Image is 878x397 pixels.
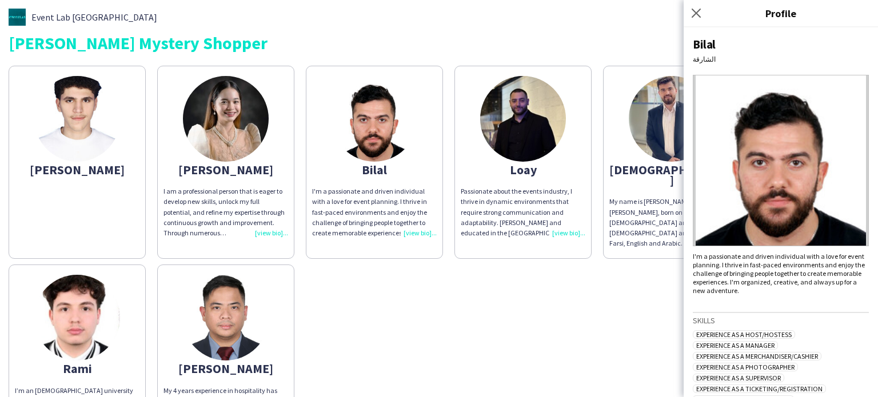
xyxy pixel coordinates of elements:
div: الشارقة [693,55,869,63]
span: Experience as a Merchandiser/Cashier [693,352,821,360]
img: Crew avatar or photo [693,75,869,246]
span: Event Lab [GEOGRAPHIC_DATA] [31,12,157,22]
img: thumb-678924f4440af.jpeg [34,76,120,162]
div: Loay [461,165,585,175]
span: Experience as a Ticketing/Registration [693,384,826,393]
div: I am a professional person that is eager to develop new skills, unlock my full potential, and ref... [163,186,288,238]
img: thumb-66cf0aefdd70a.jpeg [629,76,715,162]
img: thumb-6638d2919bbb7.jpeg [332,76,417,162]
div: I'm a passionate and driven individual with a love for event planning. I thrive in fast-paced env... [693,252,869,295]
span: Experience as a Manager [693,341,778,350]
span: Experience as a Host/Hostess [693,330,795,339]
img: thumb-66318da7cb065.jpg [183,275,269,360]
img: thumb-686f6a83419af.jpeg [480,76,566,162]
h3: Profile [684,6,878,21]
div: [DEMOGRAPHIC_DATA] [609,165,734,185]
div: Rami [15,363,139,374]
div: Bilal [693,37,869,52]
img: thumb-67e43f83ee4c4.jpeg [34,275,120,360]
span: Experience as a Supervisor [693,374,784,382]
span: Experience as a Photographer [693,363,798,371]
div: [PERSON_NAME] [163,363,288,374]
div: [PERSON_NAME] [163,165,288,175]
img: thumb-ace65e28-fa24-462d-9654-9f34e36093f1.jpg [9,9,26,26]
div: [PERSON_NAME] Mystery Shopper [9,34,869,51]
h3: Skills [693,315,869,326]
img: thumb-6649f977563d5.jpeg [183,76,269,162]
div: Bilal [312,165,437,175]
div: [PERSON_NAME] [15,165,139,175]
div: Passionate about the events industry, I thrive in dynamic environments that require strong commun... [461,186,585,238]
div: I'm a passionate and driven individual with a love for event planning. I thrive in fast-paced env... [312,186,437,238]
div: My name is [PERSON_NAME] [PERSON_NAME], born on [DEMOGRAPHIC_DATA] and I am from [DEMOGRAPHIC_DAT... [609,197,734,248]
